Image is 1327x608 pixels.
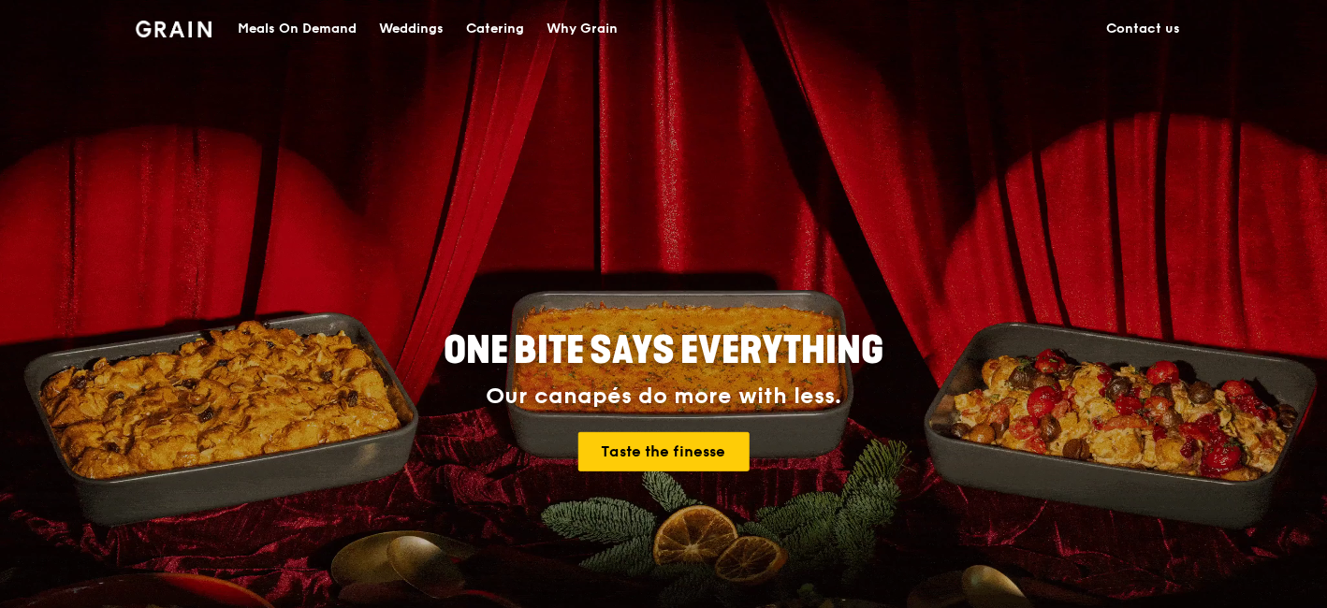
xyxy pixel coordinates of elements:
[444,328,883,373] span: ONE BITE SAYS EVERYTHING
[547,1,618,57] div: Why Grain
[136,21,211,37] img: Grain
[455,1,535,57] a: Catering
[368,1,455,57] a: Weddings
[578,432,750,471] a: Taste the finesse
[327,384,1000,410] div: Our canapés do more with less.
[238,1,357,57] div: Meals On Demand
[379,1,444,57] div: Weddings
[1095,1,1191,57] a: Contact us
[466,1,524,57] div: Catering
[535,1,629,57] a: Why Grain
